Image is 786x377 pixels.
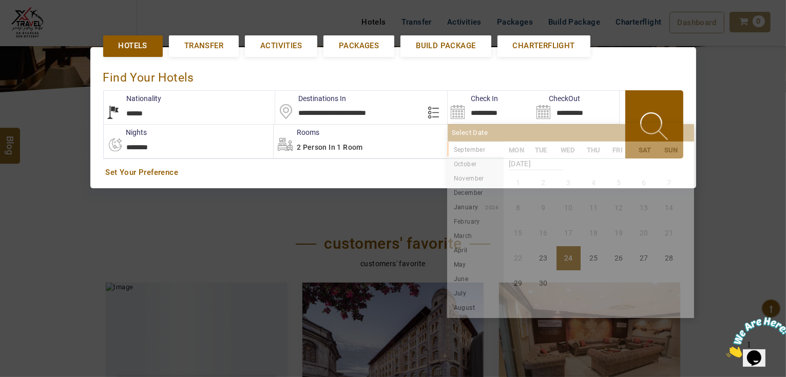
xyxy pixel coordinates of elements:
label: Destinations In [275,93,346,104]
label: Check In [448,93,498,104]
li: MON [504,145,530,155]
li: June [447,271,504,286]
li: August [447,300,504,314]
li: Monday, 29 September 2025 [506,271,530,295]
a: Build Package [400,35,491,56]
li: May [447,257,504,271]
span: Transfer [184,41,223,51]
a: Charterflight [497,35,590,56]
a: Set Your Preference [106,167,681,178]
img: Chat attention grabber [4,4,68,45]
a: Packages [323,35,394,56]
label: nights [103,127,147,137]
li: March [447,228,504,243]
strong: [DATE] [509,152,563,170]
li: THU [581,145,607,155]
a: Activities [245,35,317,56]
a: Transfer [169,35,239,56]
iframe: chat widget [722,313,786,362]
input: Search [533,91,619,124]
div: Find Your Hotels [103,60,683,90]
li: July [447,286,504,300]
li: Tuesday, 23 September 2025 [531,246,555,270]
li: Saturday, 27 September 2025 [632,246,656,270]
li: Sunday, 28 September 2025 [657,246,681,270]
span: Build Package [416,41,475,51]
li: Wednesday, 24 September 2025 [557,246,581,270]
li: Friday, 26 September 2025 [607,246,631,270]
span: Hotels [119,41,147,51]
li: December [447,185,504,200]
li: Tuesday, 30 September 2025 [531,271,555,295]
li: WED [555,145,582,155]
span: Charterflight [513,41,575,51]
span: Packages [339,41,379,51]
label: CheckOut [533,93,580,104]
span: 2 Person in 1 Room [297,143,363,151]
small: 2025 [485,147,557,153]
li: February [447,214,504,228]
li: January [447,200,504,214]
div: Select Date [448,124,694,142]
li: Thursday, 25 September 2025 [582,246,606,270]
label: Rooms [274,127,319,137]
li: FRI [607,145,634,155]
input: Search [448,91,533,124]
li: November [447,171,504,185]
a: Hotels [103,35,163,56]
li: October [447,156,504,171]
span: Activities [260,41,302,51]
li: SAT [633,145,659,155]
label: Nationality [104,93,162,104]
li: April [447,243,504,257]
li: TUE [529,145,555,155]
small: 2026 [478,205,499,210]
li: SUN [659,145,685,155]
li: September [447,142,504,156]
span: 1 [4,4,8,13]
